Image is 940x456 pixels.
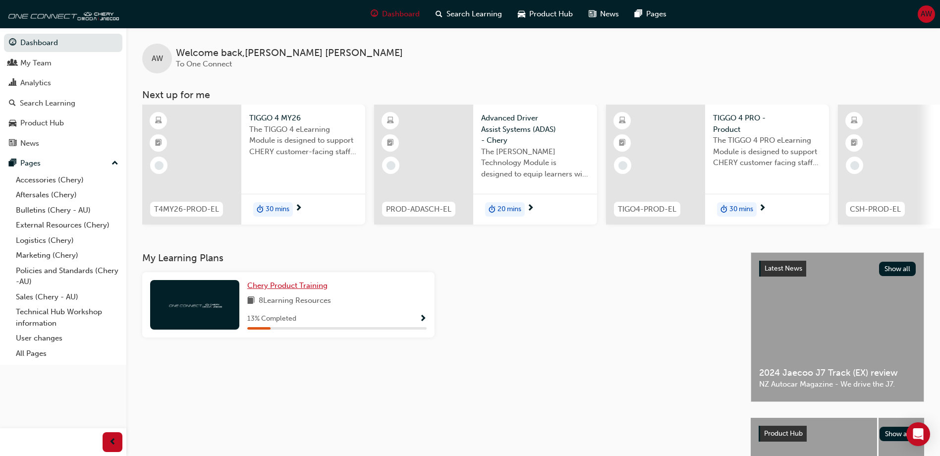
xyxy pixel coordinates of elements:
[751,252,924,402] a: Latest NewsShow all2024 Jaecoo J7 Track (EX) reviewNZ Autocar Magazine - We drive the J7.
[581,4,627,24] a: news-iconNews
[850,204,901,215] span: CSH-PROD-EL
[618,204,676,215] span: TIGO4-PROD-EL
[498,204,521,215] span: 20 mins
[295,204,302,213] span: next-icon
[918,5,935,23] button: AW
[20,57,52,69] div: My Team
[589,8,596,20] span: news-icon
[12,172,122,188] a: Accessories (Chery)
[9,39,16,48] span: guage-icon
[12,187,122,203] a: Aftersales (Chery)
[619,137,626,150] span: booktick-icon
[850,161,859,170] span: learningRecordVerb_NONE-icon
[20,138,39,149] div: News
[12,233,122,248] a: Logistics (Chery)
[4,134,122,153] a: News
[759,367,916,379] span: 2024 Jaecoo J7 Track (EX) review
[880,427,917,441] button: Show all
[247,295,255,307] span: book-icon
[155,114,162,127] span: learningResourceType_ELEARNING-icon
[527,204,534,213] span: next-icon
[109,436,116,449] span: prev-icon
[12,263,122,289] a: Policies and Standards (Chery -AU)
[249,113,357,124] span: TIGGO 4 MY26
[4,74,122,92] a: Analytics
[12,304,122,331] a: Technical Hub Workshop information
[386,204,451,215] span: PROD-ADASCH-EL
[142,105,365,225] a: T4MY26-PROD-ELTIGGO 4 MY26The TIGGO 4 eLearning Module is designed to support CHERY customer-faci...
[154,204,219,215] span: T4MY26-PROD-EL
[759,204,766,213] span: next-icon
[713,113,821,135] span: TIGGO 4 PRO - Product
[906,422,930,446] div: Open Intercom Messenger
[12,289,122,305] a: Sales (Chery - AU)
[111,157,118,170] span: up-icon
[257,203,264,216] span: duration-icon
[5,4,119,24] img: oneconnect
[851,114,858,127] span: learningResourceType_ELEARNING-icon
[764,429,803,438] span: Product Hub
[12,248,122,263] a: Marketing (Chery)
[765,264,802,273] span: Latest News
[20,98,75,109] div: Search Learning
[606,105,829,225] a: TIGO4-PROD-ELTIGGO 4 PRO - ProductThe TIGGO 4 PRO eLearning Module is designed to support CHERY c...
[4,94,122,113] a: Search Learning
[419,315,427,324] span: Show Progress
[759,426,916,442] a: Product HubShow all
[176,59,232,68] span: To One Connect
[247,313,296,325] span: 13 % Completed
[9,99,16,108] span: search-icon
[9,79,16,88] span: chart-icon
[851,137,858,150] span: booktick-icon
[720,203,727,216] span: duration-icon
[9,159,16,168] span: pages-icon
[428,4,510,24] a: search-iconSearch Learning
[9,59,16,68] span: people-icon
[759,379,916,390] span: NZ Autocar Magazine - We drive the J7.
[713,135,821,169] span: The TIGGO 4 PRO eLearning Module is designed to support CHERY customer facing staff with the prod...
[142,252,735,264] h3: My Learning Plans
[12,346,122,361] a: All Pages
[529,8,573,20] span: Product Hub
[20,77,51,89] div: Analytics
[635,8,642,20] span: pages-icon
[20,117,64,129] div: Product Hub
[879,262,916,276] button: Show all
[155,137,162,150] span: booktick-icon
[152,53,163,64] span: AW
[4,34,122,52] a: Dashboard
[618,161,627,170] span: learningRecordVerb_NONE-icon
[4,154,122,172] button: Pages
[729,204,753,215] span: 30 mins
[126,89,940,101] h3: Next up for me
[518,8,525,20] span: car-icon
[247,281,328,290] span: Chery Product Training
[4,114,122,132] a: Product Hub
[167,300,222,309] img: oneconnect
[259,295,331,307] span: 8 Learning Resources
[176,48,403,59] span: Welcome back , [PERSON_NAME] [PERSON_NAME]
[921,8,932,20] span: AW
[446,8,502,20] span: Search Learning
[436,8,442,20] span: search-icon
[12,331,122,346] a: User changes
[9,139,16,148] span: news-icon
[419,313,427,325] button: Show Progress
[627,4,674,24] a: pages-iconPages
[600,8,619,20] span: News
[12,218,122,233] a: External Resources (Chery)
[247,280,332,291] a: Chery Product Training
[382,8,420,20] span: Dashboard
[20,158,41,169] div: Pages
[387,137,394,150] span: booktick-icon
[481,146,589,180] span: The [PERSON_NAME] Technology Module is designed to equip learners with essential knowledge about ...
[510,4,581,24] a: car-iconProduct Hub
[363,4,428,24] a: guage-iconDashboard
[249,124,357,158] span: The TIGGO 4 eLearning Module is designed to support CHERY customer-facing staff with the product ...
[4,54,122,72] a: My Team
[646,8,666,20] span: Pages
[387,161,395,170] span: learningRecordVerb_NONE-icon
[155,161,164,170] span: learningRecordVerb_NONE-icon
